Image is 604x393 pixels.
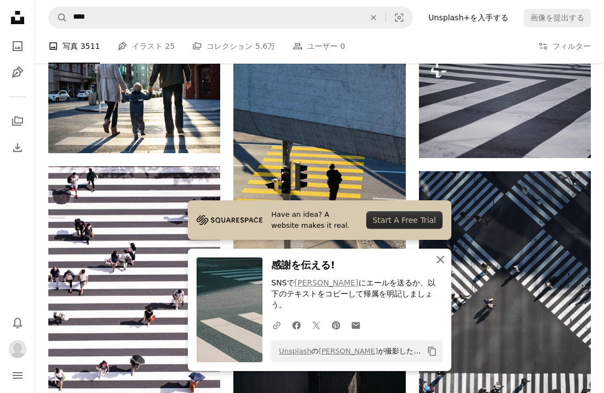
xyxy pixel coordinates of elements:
[7,137,29,159] a: ダウンロード履歴
[197,212,262,228] img: file-1705255347840-230a6ab5bca9image
[48,290,220,300] a: aerial view photography of group of people walking on gray and white pedestrian lane
[48,7,413,29] form: サイト内でビジュアルを探す
[293,29,345,64] a: ユーザー 0
[7,110,29,132] a: コレクション
[7,61,29,83] a: イラスト
[340,40,345,52] span: 0
[49,7,68,28] button: Unsplashで検索する
[165,40,175,52] span: 25
[361,7,385,28] button: 全てクリア
[271,278,443,311] p: SNSで にエールを送るか、以下のテキストをコピーして帰属を明記しましょう。
[524,9,591,26] button: 画像を提出する
[48,33,220,154] img: 小さな幼児の男の子と両親が街の屋外の道路を手をつないで横断する背面図。
[192,29,275,64] a: コレクション 5.6万
[271,257,443,273] h3: 感謝を伝える!
[306,314,326,336] a: Twitterでシェアする
[7,312,29,334] button: 通知
[326,314,346,336] a: Pinterestでシェアする
[287,314,306,336] a: Facebookでシェアする
[366,211,443,229] div: Start A Free Trial
[48,88,220,98] a: 小さな幼児の男の子と両親が街の屋外の道路を手をつないで横断する背面図。
[538,29,591,64] button: フィルター
[279,347,311,355] a: Unsplash
[419,50,591,158] img: 路上でスケートボードに乗っている人
[318,347,378,355] a: [PERSON_NAME]
[346,314,366,336] a: Eメールでシェアする
[273,343,423,360] span: の が撮影した写真
[419,295,591,305] a: 昼間の交差点通りを歩く人々の航空写真
[422,9,515,26] a: Unsplash+を入手する
[118,29,175,64] a: イラスト 25
[7,7,29,31] a: ホーム — Unsplash
[423,342,441,361] button: クリップボードにコピーする
[386,7,412,28] button: ビジュアル検索
[7,35,29,57] a: 写真
[7,338,29,360] button: プロフィール
[255,40,275,52] span: 5.6万
[233,183,405,193] a: 昼間、歩行者専用道路を歩く黒いジャケットとズボンを着た男性
[9,340,26,358] img: ユーザー舞 神津のアバター
[294,278,358,287] a: [PERSON_NAME]
[188,200,451,240] a: Have an idea? A website makes it real.Start A Free Trial
[271,209,357,231] span: Have an idea? A website makes it real.
[7,364,29,386] button: メニュー
[419,99,591,109] a: 路上でスケートボードに乗っている人
[233,60,405,318] img: 昼間、歩行者専用道路を歩く黒いジャケットとズボンを着た男性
